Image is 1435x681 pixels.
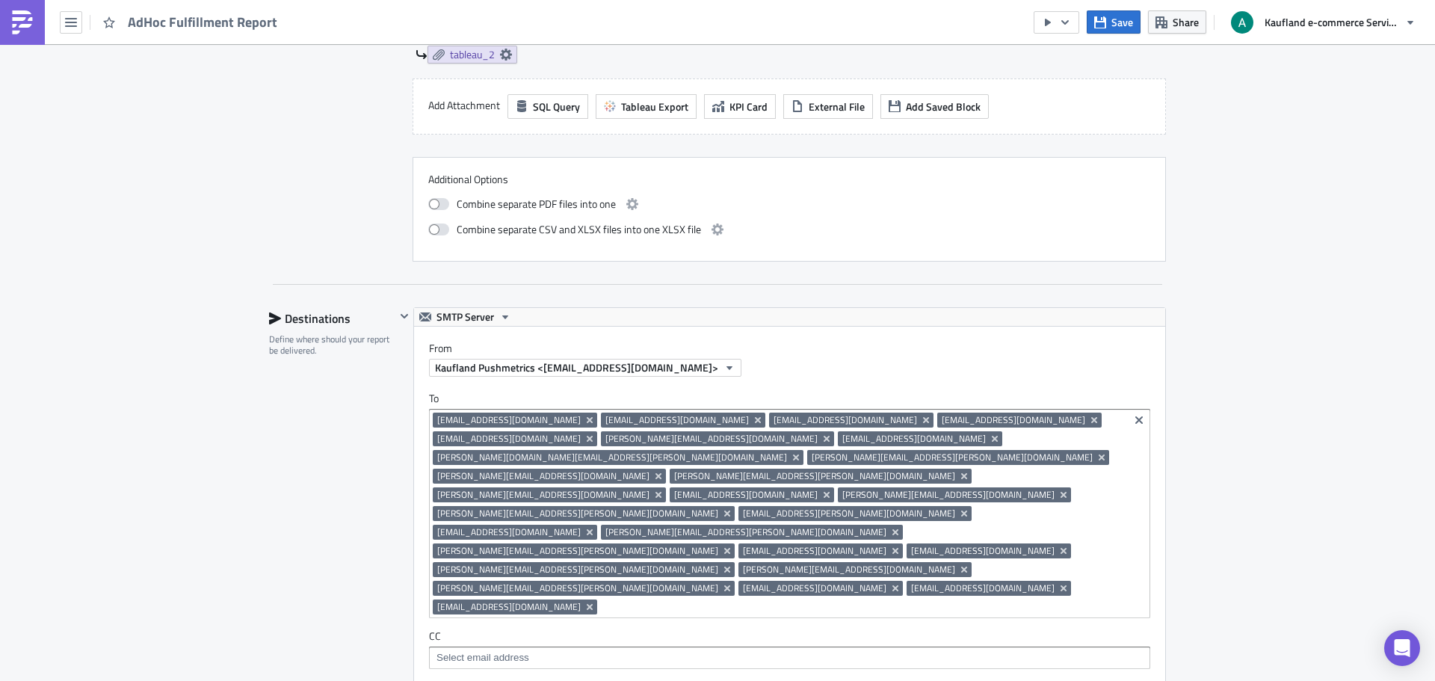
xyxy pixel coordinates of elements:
[1058,487,1071,502] button: Remove Tag
[721,562,735,577] button: Remove Tag
[6,6,714,18] body: Rich Text Area. Press ALT-0 for help.
[743,508,955,520] span: [EMAIL_ADDRESS][PERSON_NAME][DOMAIN_NAME]
[437,508,718,520] span: [PERSON_NAME][EMAIL_ADDRESS][PERSON_NAME][DOMAIN_NAME]
[774,414,917,426] span: [EMAIL_ADDRESS][DOMAIN_NAME]
[958,562,972,577] button: Remove Tag
[842,433,986,445] span: [EMAIL_ADDRESS][DOMAIN_NAME]
[821,487,834,502] button: Remove Tag
[674,470,955,482] span: [PERSON_NAME][EMAIL_ADDRESS][PERSON_NAME][DOMAIN_NAME]
[429,392,1150,405] label: To
[783,94,873,119] button: External File
[989,431,1002,446] button: Remove Tag
[729,99,768,114] span: KPI Card
[1111,14,1133,30] span: Save
[605,414,749,426] span: [EMAIL_ADDRESS][DOMAIN_NAME]
[10,10,34,34] img: PushMetrics
[433,650,1145,665] input: Select em ail add ress
[428,173,1150,186] label: Additional Options
[596,94,697,119] button: Tableau Export
[674,489,818,501] span: [EMAIL_ADDRESS][DOMAIN_NAME]
[533,99,580,114] span: SQL Query
[1088,413,1102,428] button: Remove Tag
[809,99,865,114] span: External File
[437,489,649,501] span: [PERSON_NAME][EMAIL_ADDRESS][DOMAIN_NAME]
[721,543,735,558] button: Remove Tag
[911,545,1055,557] span: [EMAIL_ADDRESS][DOMAIN_NAME]
[721,581,735,596] button: Remove Tag
[414,308,516,326] button: SMTP Server
[889,543,903,558] button: Remove Tag
[428,94,500,117] label: Add Attachment
[1229,10,1255,35] img: Avatar
[6,6,64,18] img: tableau_2
[906,99,981,114] span: Add Saved Block
[269,333,395,357] div: Define where should your report be delivered.
[752,413,765,428] button: Remove Tag
[429,629,1150,643] label: CC
[429,359,741,377] button: Kaufland Pushmetrics <[EMAIL_ADDRESS][DOMAIN_NAME]>
[942,414,1085,426] span: [EMAIL_ADDRESS][DOMAIN_NAME]
[1058,581,1071,596] button: Remove Tag
[889,525,903,540] button: Remove Tag
[584,413,597,428] button: Remove Tag
[507,94,588,119] button: SQL Query
[704,94,776,119] button: KPI Card
[1148,10,1206,34] button: Share
[128,13,279,31] span: AdHoc Fulfillment Report
[652,487,666,502] button: Remove Tag
[743,545,886,557] span: [EMAIL_ADDRESS][DOMAIN_NAME]
[584,431,597,446] button: Remove Tag
[437,582,718,594] span: [PERSON_NAME][EMAIL_ADDRESS][PERSON_NAME][DOMAIN_NAME]
[437,414,581,426] span: [EMAIL_ADDRESS][DOMAIN_NAME]
[457,221,701,238] span: Combine separate CSV and XLSX files into one XLSX file
[437,601,581,613] span: [EMAIL_ADDRESS][DOMAIN_NAME]
[1265,14,1399,30] span: Kaufland e-commerce Services GmbH & Co. KG
[457,195,616,213] span: Combine separate PDF files into one
[812,452,1093,463] span: [PERSON_NAME][EMAIL_ADDRESS][PERSON_NAME][DOMAIN_NAME]
[437,470,649,482] span: [PERSON_NAME][EMAIL_ADDRESS][DOMAIN_NAME]
[605,433,818,445] span: [PERSON_NAME][EMAIL_ADDRESS][DOMAIN_NAME]
[889,581,903,596] button: Remove Tag
[437,433,581,445] span: [EMAIL_ADDRESS][DOMAIN_NAME]
[721,506,735,521] button: Remove Tag
[911,582,1055,594] span: [EMAIL_ADDRESS][DOMAIN_NAME]
[450,48,495,61] span: tableau_2
[1058,543,1071,558] button: Remove Tag
[428,46,517,64] a: tableau_2
[395,307,413,325] button: Hide content
[1130,411,1148,429] button: Clear selected items
[584,525,597,540] button: Remove Tag
[621,99,688,114] span: Tableau Export
[437,564,718,576] span: [PERSON_NAME][EMAIL_ADDRESS][PERSON_NAME][DOMAIN_NAME]
[743,582,886,594] span: [EMAIL_ADDRESS][DOMAIN_NAME]
[429,342,1165,355] label: From
[1087,10,1141,34] button: Save
[920,413,933,428] button: Remove Tag
[1096,450,1109,465] button: Remove Tag
[958,506,972,521] button: Remove Tag
[1173,14,1199,30] span: Share
[1384,630,1420,666] div: Open Intercom Messenger
[436,308,494,326] span: SMTP Server
[958,469,972,484] button: Remove Tag
[743,564,955,576] span: [PERSON_NAME][EMAIL_ADDRESS][DOMAIN_NAME]
[435,360,718,375] span: Kaufland Pushmetrics <[EMAIL_ADDRESS][DOMAIN_NAME]>
[1222,6,1424,39] button: Kaufland e-commerce Services GmbH & Co. KG
[437,526,581,538] span: [EMAIL_ADDRESS][DOMAIN_NAME]
[821,431,834,446] button: Remove Tag
[269,307,395,330] div: Destinations
[584,600,597,614] button: Remove Tag
[790,450,803,465] button: Remove Tag
[437,545,718,557] span: [PERSON_NAME][EMAIL_ADDRESS][PERSON_NAME][DOMAIN_NAME]
[842,489,1055,501] span: [PERSON_NAME][EMAIL_ADDRESS][DOMAIN_NAME]
[437,452,787,463] span: [PERSON_NAME][DOMAIN_NAME][EMAIL_ADDRESS][PERSON_NAME][DOMAIN_NAME]
[652,469,666,484] button: Remove Tag
[605,526,886,538] span: [PERSON_NAME][EMAIL_ADDRESS][PERSON_NAME][DOMAIN_NAME]
[880,94,989,119] button: Add Saved Block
